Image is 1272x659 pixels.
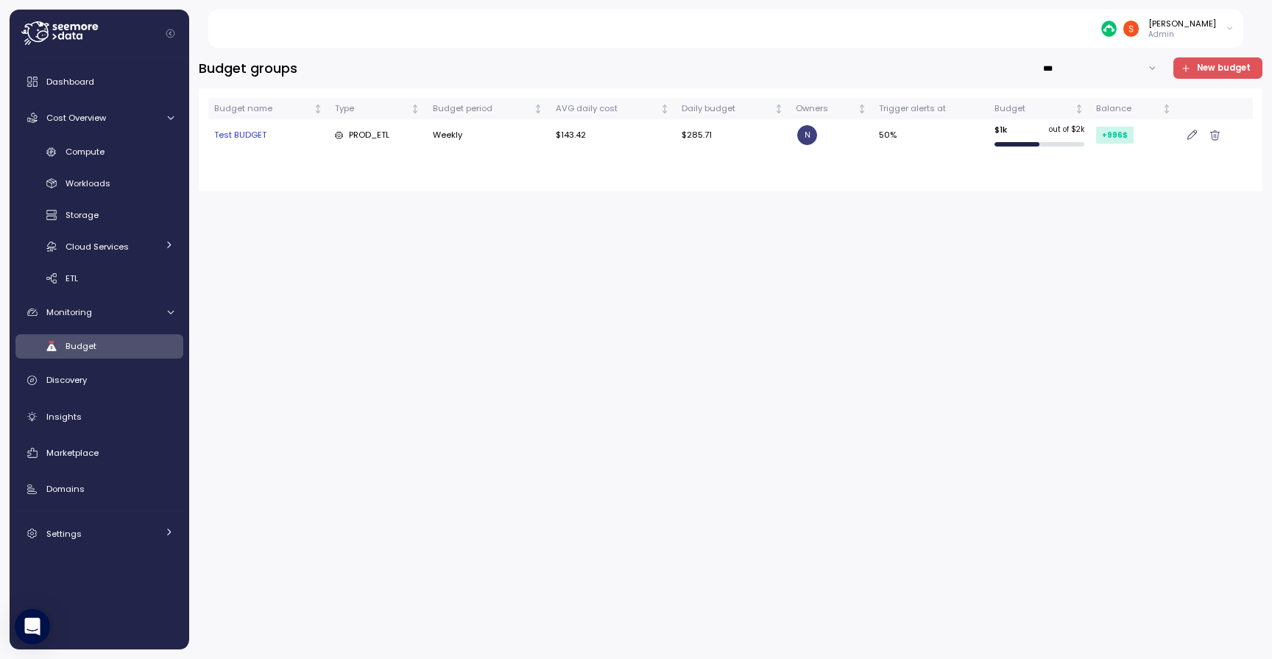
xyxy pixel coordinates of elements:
[857,104,867,114] div: Not sorted
[15,402,183,431] a: Insights
[410,104,420,114] div: Not sorted
[682,102,771,116] div: Daily budget
[66,146,105,158] span: Compute
[15,103,183,133] a: Cost Overview
[15,234,183,258] a: Cloud Services
[15,475,183,504] a: Domains
[329,98,427,119] th: TypeNot sorted
[66,272,78,284] span: ETL
[676,119,790,150] td: $285.71
[1101,21,1117,36] img: 687cba7b7af778e9efcde14e.PNG
[989,98,1090,119] th: BudgetNot sorted
[1148,29,1216,40] p: Admin
[66,340,96,352] span: Budget
[335,102,409,116] div: Type
[550,119,676,150] td: $143.42
[15,334,183,359] a: Budget
[873,119,989,150] td: 50%
[790,98,873,119] th: OwnersNot sorted
[214,102,311,116] div: Budget name
[1162,104,1172,114] div: Not sorted
[15,366,183,395] a: Discovery
[199,59,297,77] h3: Budget groups
[46,306,92,318] span: Monitoring
[15,297,183,327] a: Monitoring
[66,209,99,221] span: Storage
[994,124,1007,135] p: $ 1k
[46,411,82,423] span: Insights
[797,125,817,145] span: N
[879,102,983,116] div: Trigger alerts at
[313,104,323,114] div: Not sorted
[796,102,855,116] div: Owners
[1173,57,1263,79] button: New budget
[46,447,99,459] span: Marketplace
[1049,124,1084,135] p: out of $ 2k
[46,112,106,124] span: Cost Overview
[208,98,329,119] th: Budget nameNot sorted
[676,98,790,119] th: Daily budgetNot sorted
[15,266,183,290] a: ETL
[15,67,183,96] a: Dashboard
[46,528,82,540] span: Settings
[46,483,85,495] span: Domains
[46,374,87,386] span: Discovery
[994,102,1072,116] div: Budget
[161,28,180,39] button: Collapse navigation
[556,102,657,116] div: AVG daily cost
[427,119,550,150] td: Weekly
[15,519,183,549] a: Settings
[335,129,390,142] div: PROD_ETL
[1197,58,1251,78] span: New budget
[1090,98,1178,119] th: BalanceNot sorted
[1074,104,1084,114] div: Not sorted
[427,98,550,119] th: Budget periodNot sorted
[15,609,50,644] div: Open Intercom Messenger
[533,104,543,114] div: Not sorted
[1096,102,1159,116] div: Balance
[15,438,183,468] a: Marketplace
[66,177,110,189] span: Workloads
[15,172,183,196] a: Workloads
[660,104,670,114] div: Not sorted
[15,140,183,164] a: Compute
[15,203,183,228] a: Storage
[1123,21,1139,36] img: ACg8ocJH22y-DpvAF6cddRsL0Z3wsv7dltIYulw3az9H2rwQOLimzQ=s96-c
[66,241,129,253] span: Cloud Services
[1148,18,1216,29] div: [PERSON_NAME]
[433,102,531,116] div: Budget period
[214,129,323,142] div: Test BUDGET
[550,98,676,119] th: AVG daily costNot sorted
[774,104,784,114] div: Not sorted
[46,76,94,88] span: Dashboard
[1096,127,1134,144] div: +996 $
